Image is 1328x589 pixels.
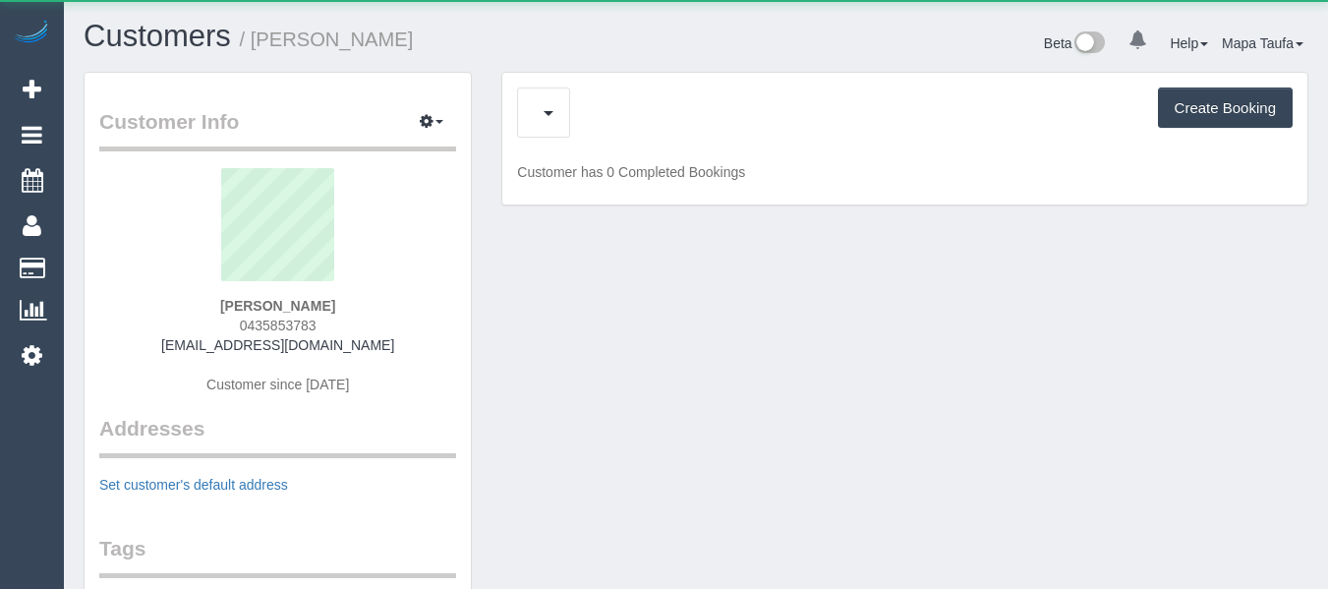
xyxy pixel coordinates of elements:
a: Customers [84,19,231,53]
img: Automaid Logo [12,20,51,47]
img: New interface [1072,31,1105,57]
a: [EMAIL_ADDRESS][DOMAIN_NAME] [161,337,394,353]
a: Mapa Taufa [1222,35,1303,51]
strong: [PERSON_NAME] [220,298,335,314]
small: / [PERSON_NAME] [240,29,414,50]
a: Set customer's default address [99,477,288,493]
span: Customer since [DATE] [206,377,349,392]
legend: Tags [99,534,456,578]
p: Customer has 0 Completed Bookings [517,162,1293,182]
span: 0435853783 [240,318,317,333]
button: Create Booking [1158,88,1293,129]
legend: Customer Info [99,107,456,151]
a: Beta [1044,35,1105,51]
a: Help [1170,35,1208,51]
